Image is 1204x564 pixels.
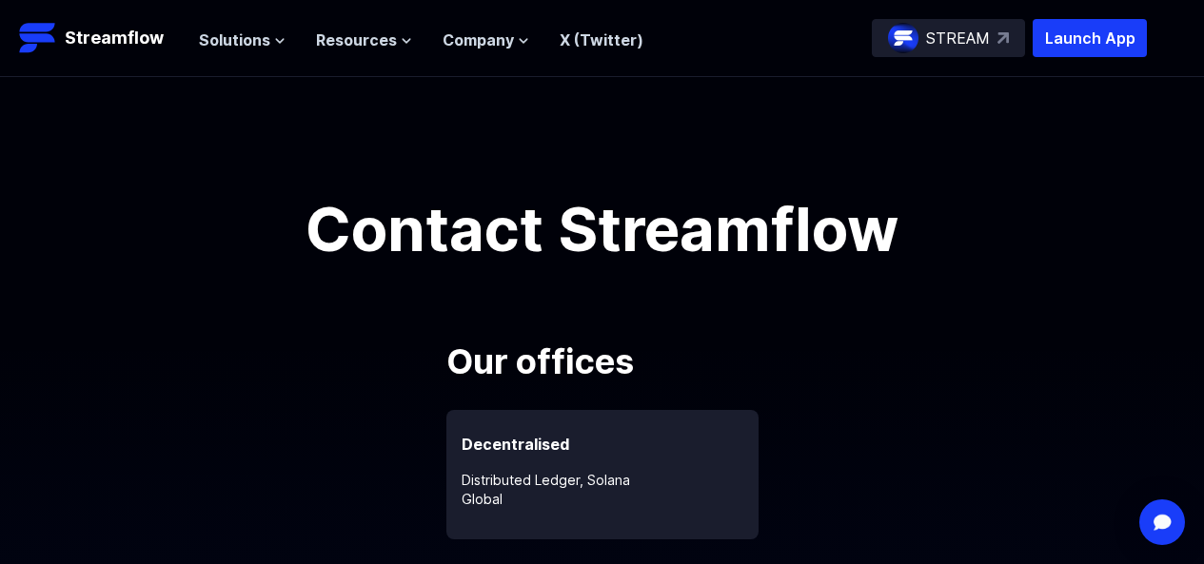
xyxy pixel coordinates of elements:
a: STREAM [872,19,1025,57]
img: streamflow-logo-circle.png [888,23,918,53]
p: Our offices [446,336,759,387]
div: Open Intercom Messenger [1139,499,1185,545]
span: Resources [316,29,397,51]
button: Solutions [199,29,286,51]
a: X (Twitter) [560,30,643,49]
p: Streamflow [65,25,164,51]
p: Distributed Ledger, Solana Global [446,456,759,509]
a: Streamflow [19,19,180,57]
img: top-right-arrow.svg [997,32,1009,44]
button: Company [443,29,529,51]
button: Resources [316,29,412,51]
p: Decentralised [446,410,759,456]
img: Streamflow Logo [19,19,57,57]
span: Company [443,29,514,51]
span: Solutions [199,29,270,51]
button: Launch App [1033,19,1147,57]
h1: Contact Streamflow [174,199,1031,260]
p: STREAM [926,27,990,49]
